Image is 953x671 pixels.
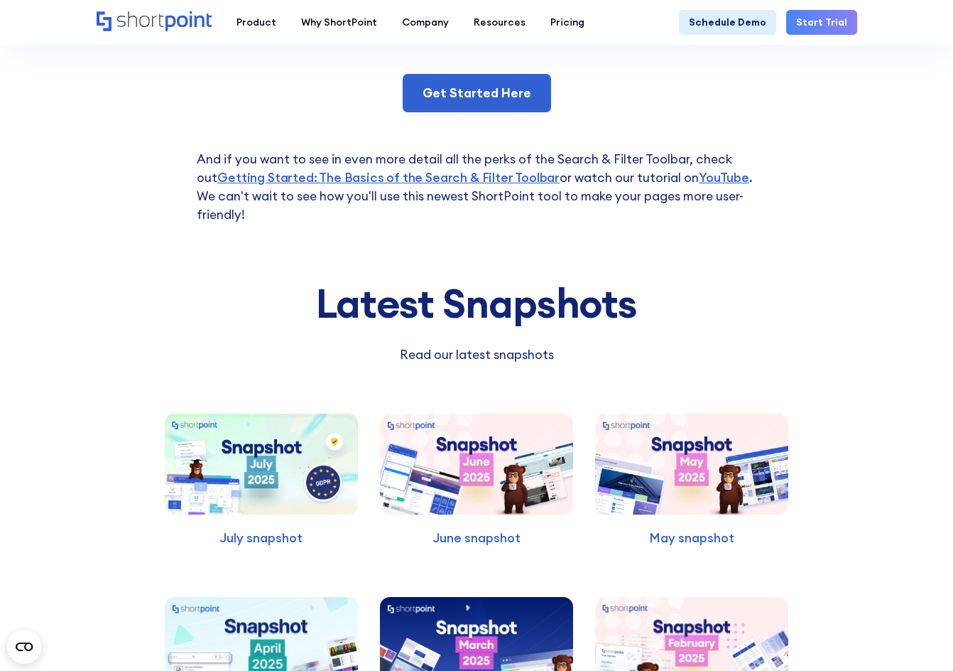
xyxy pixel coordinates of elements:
div: Pricing [550,15,584,30]
a: YouTube [699,169,749,186]
p: June snapshot [380,529,573,547]
a: Pricing [538,10,597,35]
p: Read our latest snapshots [281,345,673,364]
div: Product [236,15,276,30]
a: Getting Started: The Basics of the Search & Filter Toolbar [217,169,560,186]
a: June snapshot [374,394,579,547]
div: Company [402,15,449,30]
p: July snapshot [165,529,358,547]
a: Resources [462,10,538,35]
div: Latest Snapshots [158,281,795,326]
a: May snapshot [589,394,795,547]
p: May snapshot [595,529,788,547]
a: Schedule Demo [679,10,776,35]
a: Company [390,10,462,35]
a: Get Started Here [403,74,551,112]
a: Why ShortPoint [289,10,390,35]
a: Product [224,10,289,35]
div: Resources [474,15,525,30]
button: Open CMP widget [7,630,41,664]
div: Why ShortPoint [301,15,377,30]
a: Start Trial [786,10,857,35]
a: July snapshot [158,394,364,547]
a: Home [97,11,212,33]
p: And if you want to see in even more detail all the perks of the Search & Filter Toolbar, check ou... [197,112,756,225]
iframe: Chat Widget [882,603,953,671]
